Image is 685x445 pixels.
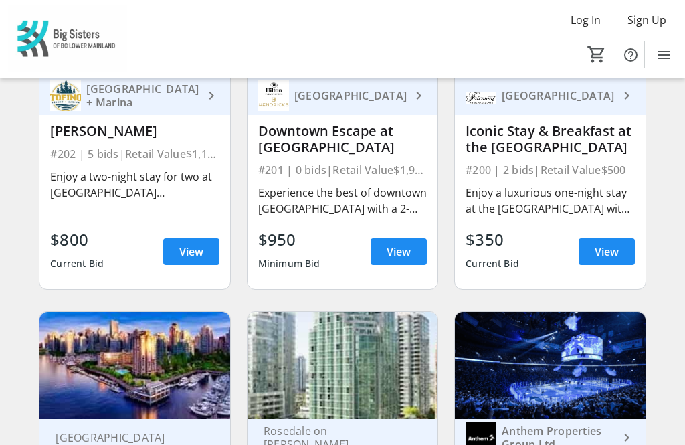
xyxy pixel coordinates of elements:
img: Hilton Vancouver Downtown [258,80,289,111]
a: View [371,238,427,265]
div: Downtown Escape at [GEOGRAPHIC_DATA] [258,123,427,155]
div: Experience the best of downtown [GEOGRAPHIC_DATA] with a 2-night stay at [GEOGRAPHIC_DATA] and a ... [258,185,427,217]
div: [GEOGRAPHIC_DATA] [496,89,618,102]
span: Sign Up [627,12,666,28]
div: Current Bid [50,252,104,276]
div: #202 | 5 bids | Retail Value $1,100 [50,145,219,163]
img: Hotel Fairmont Vancouver [466,80,496,111]
button: Help [617,41,644,68]
mat-icon: keyboard_arrow_right [619,88,635,104]
img: Tofino Resort + Marina [50,80,81,111]
mat-icon: keyboard_arrow_right [203,88,219,104]
div: #201 | 0 bids | Retail Value $1,900 [258,161,427,179]
a: Tofino Resort + Marina[GEOGRAPHIC_DATA] + Marina [39,77,229,115]
div: [PERSON_NAME] [50,123,219,139]
div: [GEOGRAPHIC_DATA] [50,431,203,444]
span: View [387,244,411,260]
div: [GEOGRAPHIC_DATA] [289,89,411,102]
img: Hockey Night Out Package [455,312,645,419]
a: Hotel Fairmont Vancouver[GEOGRAPHIC_DATA] [455,77,645,115]
span: Log In [571,12,601,28]
mat-icon: keyboard_arrow_right [411,88,427,104]
div: #200 | 2 bids | Retail Value $500 [466,161,634,179]
img: The Westin Bayshore Vancouver [39,312,229,419]
a: Hilton Vancouver Downtown[GEOGRAPHIC_DATA] [248,77,437,115]
a: View [163,238,219,265]
div: Current Bid [466,252,519,276]
button: Menu [650,41,677,68]
div: Enjoy a luxurious one-night stay at the [GEOGRAPHIC_DATA] with stunning city views and breakfast ... [466,185,634,217]
div: [GEOGRAPHIC_DATA] + Marina [81,82,203,109]
div: Enjoy a two-night stay for two at [GEOGRAPHIC_DATA][PERSON_NAME], set on the vibrant [GEOGRAPHIC_... [50,169,219,201]
button: Sign Up [617,9,677,31]
div: $800 [50,228,104,252]
img: Rosedale on Robson [248,312,437,419]
button: Cart [585,42,609,66]
div: $950 [258,228,320,252]
span: View [179,244,203,260]
a: View [579,238,635,265]
button: Log In [560,9,611,31]
div: Iconic Stay & Breakfast at the [GEOGRAPHIC_DATA] [466,123,634,155]
div: $350 [466,228,519,252]
div: Minimum Bid [258,252,320,276]
span: View [595,244,619,260]
img: Big Sisters of BC Lower Mainland's Logo [8,5,127,72]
